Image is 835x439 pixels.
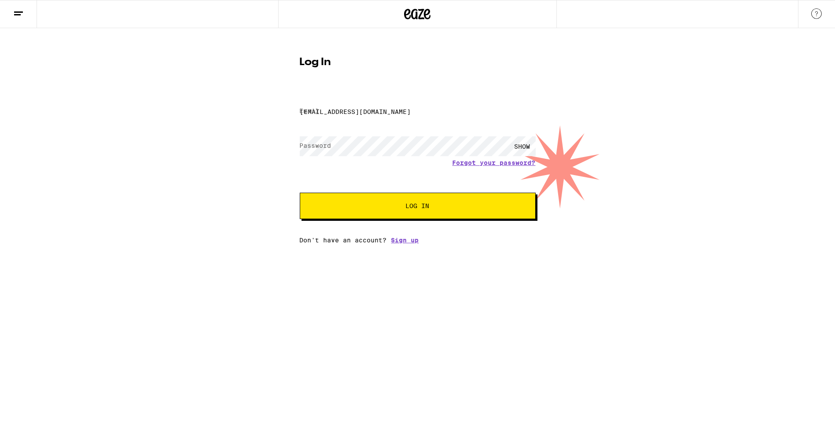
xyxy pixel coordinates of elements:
a: Forgot your password? [452,159,536,166]
button: Log In [300,193,536,219]
label: Email [300,107,320,114]
div: SHOW [509,136,536,156]
h1: Log In [300,57,536,68]
input: Email [300,102,536,121]
a: Sign up [391,237,419,244]
label: Password [300,142,331,149]
span: Hi. Need any help? [5,6,63,13]
div: Don't have an account? [300,237,536,244]
span: Log In [406,203,430,209]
